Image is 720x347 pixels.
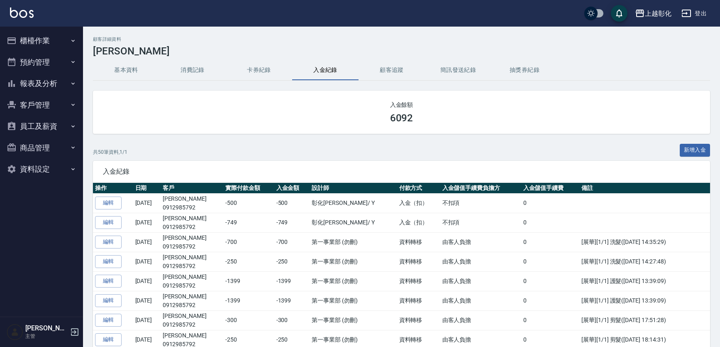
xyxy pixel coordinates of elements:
[159,60,226,80] button: 消費記錄
[161,271,224,291] td: [PERSON_NAME]
[310,183,397,194] th: 設計師
[274,252,310,271] td: -250
[579,252,710,271] td: [展華][1/1] 洗髮([DATE] 14:27:48)
[223,271,274,291] td: -1399
[274,183,310,194] th: 入金金額
[521,213,579,232] td: 0
[397,232,440,252] td: 資料轉移
[223,252,274,271] td: -250
[103,101,700,109] h2: 入金餘額
[579,183,710,194] th: 備註
[133,291,161,310] td: [DATE]
[95,314,122,327] a: 編輯
[521,271,579,291] td: 0
[3,52,80,73] button: 預約管理
[292,60,359,80] button: 入金紀錄
[25,324,68,332] h5: [PERSON_NAME]
[163,320,222,329] p: 0912985792
[93,37,710,42] h2: 顧客詳細資料
[95,294,122,307] a: 編輯
[579,232,710,252] td: [展華][1/1] 洗髮([DATE] 14:35:29)
[93,60,159,80] button: 基本資料
[163,262,222,271] p: 0912985792
[133,193,161,213] td: [DATE]
[223,310,274,330] td: -300
[163,301,222,310] p: 0912985792
[579,291,710,310] td: [展華][1/1] 護髮([DATE] 13:39:09)
[3,73,80,94] button: 報表及分析
[3,94,80,116] button: 客戶管理
[440,271,521,291] td: 由客人負擔
[397,193,440,213] td: 入金（扣）
[226,60,292,80] button: 卡券紀錄
[397,183,440,194] th: 付款方式
[680,144,710,157] button: 新增入金
[133,213,161,232] td: [DATE]
[440,291,521,310] td: 由客人負擔
[95,333,122,346] a: 編輯
[440,213,521,232] td: 不扣項
[310,213,397,232] td: 彰化[PERSON_NAME] / Y
[274,193,310,213] td: -500
[274,232,310,252] td: -700
[163,223,222,231] p: 0912985792
[95,255,122,268] a: 編輯
[390,112,413,124] h3: 6092
[95,236,122,249] a: 編輯
[440,193,521,213] td: 不扣項
[521,252,579,271] td: 0
[95,275,122,288] a: 編輯
[521,232,579,252] td: 0
[133,271,161,291] td: [DATE]
[397,252,440,271] td: 資料轉移
[440,232,521,252] td: 由客人負擔
[161,310,224,330] td: [PERSON_NAME]
[397,271,440,291] td: 資料轉移
[440,183,521,194] th: 入金儲值手續費負擔方
[133,183,161,194] th: 日期
[521,193,579,213] td: 0
[93,183,133,194] th: 操作
[645,8,671,19] div: 上越彰化
[3,158,80,180] button: 資料設定
[440,252,521,271] td: 由客人負擔
[133,252,161,271] td: [DATE]
[310,271,397,291] td: 第一事業部 (勿刪)
[10,7,34,18] img: Logo
[310,291,397,310] td: 第一事業部 (勿刪)
[521,291,579,310] td: 0
[161,183,224,194] th: 客戶
[611,5,627,22] button: save
[310,193,397,213] td: 彰化[PERSON_NAME] / Y
[310,252,397,271] td: 第一事業部 (勿刪)
[163,242,222,251] p: 0912985792
[223,193,274,213] td: -500
[359,60,425,80] button: 顧客追蹤
[397,291,440,310] td: 資料轉移
[274,291,310,310] td: -1399
[93,148,127,156] p: 共 50 筆資料, 1 / 1
[521,310,579,330] td: 0
[397,310,440,330] td: 資料轉移
[103,167,700,176] span: 入金紀錄
[93,45,710,57] h3: [PERSON_NAME]
[3,30,80,52] button: 櫃檯作業
[223,232,274,252] td: -700
[3,137,80,159] button: 商品管理
[223,183,274,194] th: 實際付款金額
[440,310,521,330] td: 由客人負擔
[95,197,122,209] a: 編輯
[133,310,161,330] td: [DATE]
[161,252,224,271] td: [PERSON_NAME]
[223,213,274,232] td: -749
[274,271,310,291] td: -1399
[161,291,224,310] td: [PERSON_NAME]
[223,291,274,310] td: -1399
[133,232,161,252] td: [DATE]
[163,203,222,212] p: 0912985792
[310,310,397,330] td: 第一事業部 (勿刪)
[579,271,710,291] td: [展華][1/1] 護髮([DATE] 13:39:09)
[579,310,710,330] td: [展華][1/1] 剪髮([DATE] 17:51:28)
[491,60,558,80] button: 抽獎券紀錄
[163,281,222,290] p: 0912985792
